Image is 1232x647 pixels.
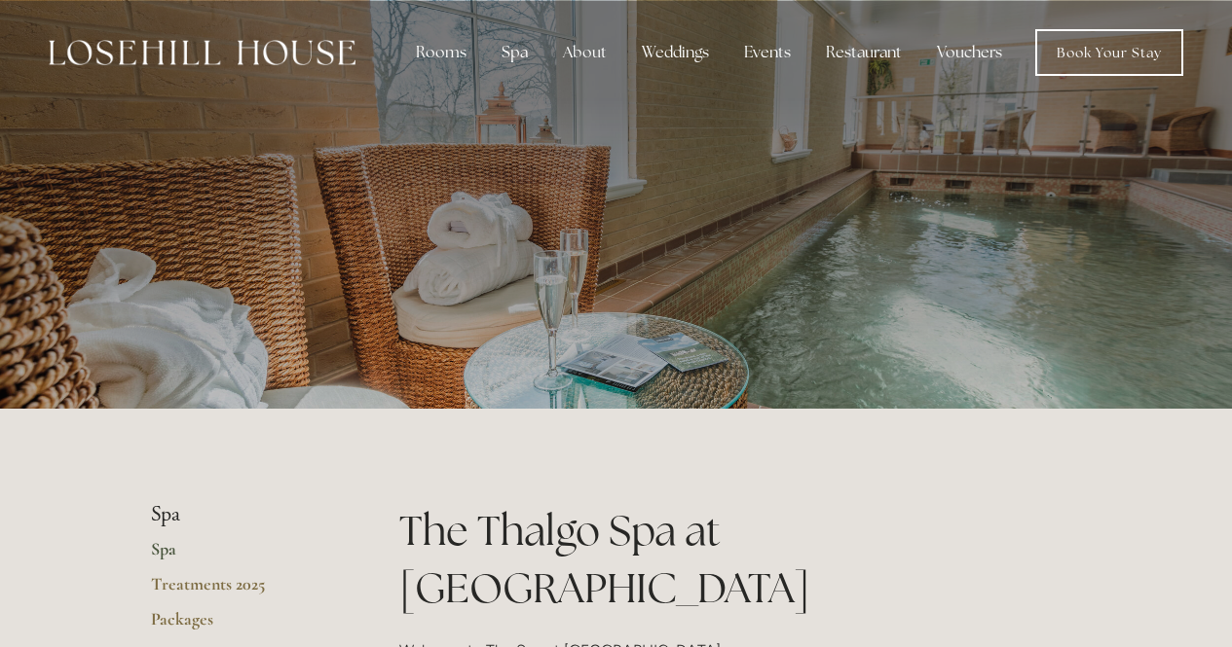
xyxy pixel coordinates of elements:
[151,573,337,608] a: Treatments 2025
[399,502,1082,617] h1: The Thalgo Spa at [GEOGRAPHIC_DATA]
[810,33,917,72] div: Restaurant
[626,33,725,72] div: Weddings
[547,33,622,72] div: About
[400,33,482,72] div: Rooms
[1035,29,1183,76] a: Book Your Stay
[151,502,337,527] li: Spa
[728,33,806,72] div: Events
[486,33,543,72] div: Spa
[921,33,1018,72] a: Vouchers
[49,40,355,65] img: Losehill House
[151,608,337,643] a: Packages
[151,538,337,573] a: Spa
